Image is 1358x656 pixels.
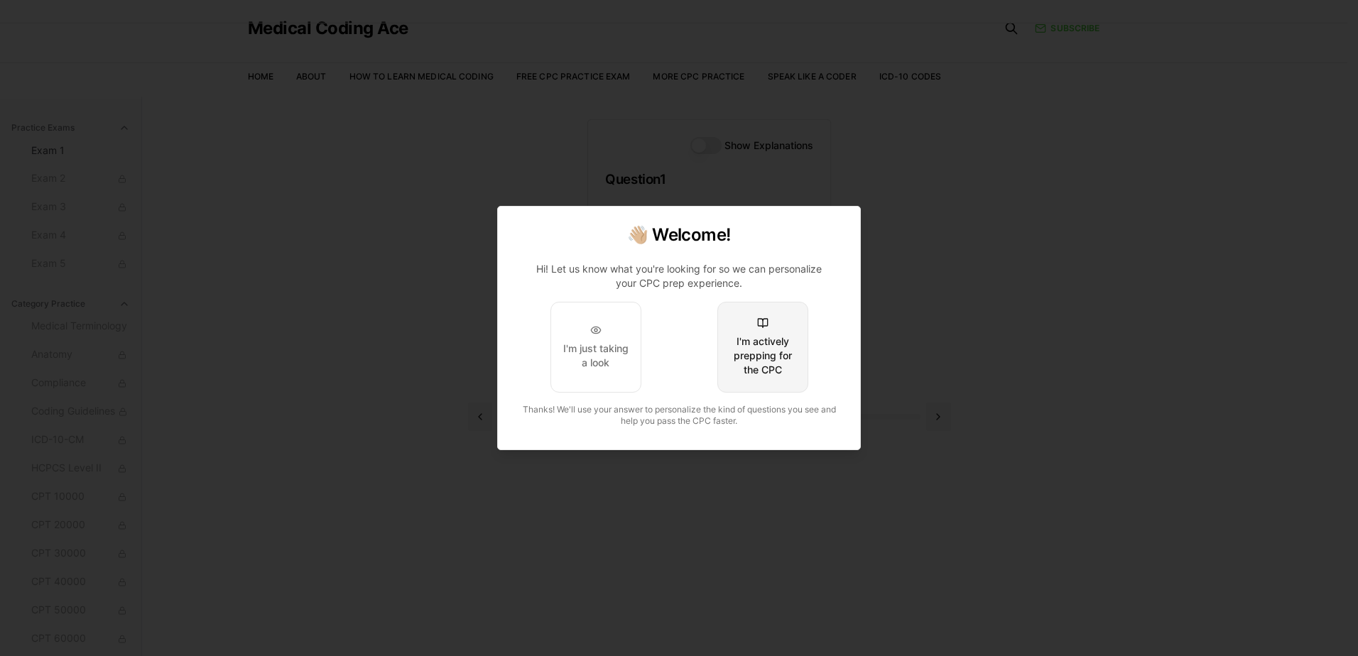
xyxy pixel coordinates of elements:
button: I'm just taking a look [550,302,641,393]
div: I'm actively prepping for the CPC [729,334,796,377]
button: I'm actively prepping for the CPC [717,302,808,393]
h2: 👋🏼 Welcome! [515,224,843,246]
p: Hi! Let us know what you're looking for so we can personalize your CPC prep experience. [526,262,832,290]
div: I'm just taking a look [563,341,629,370]
span: Thanks! We'll use your answer to personalize the kind of questions you see and help you pass the ... [523,404,836,426]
